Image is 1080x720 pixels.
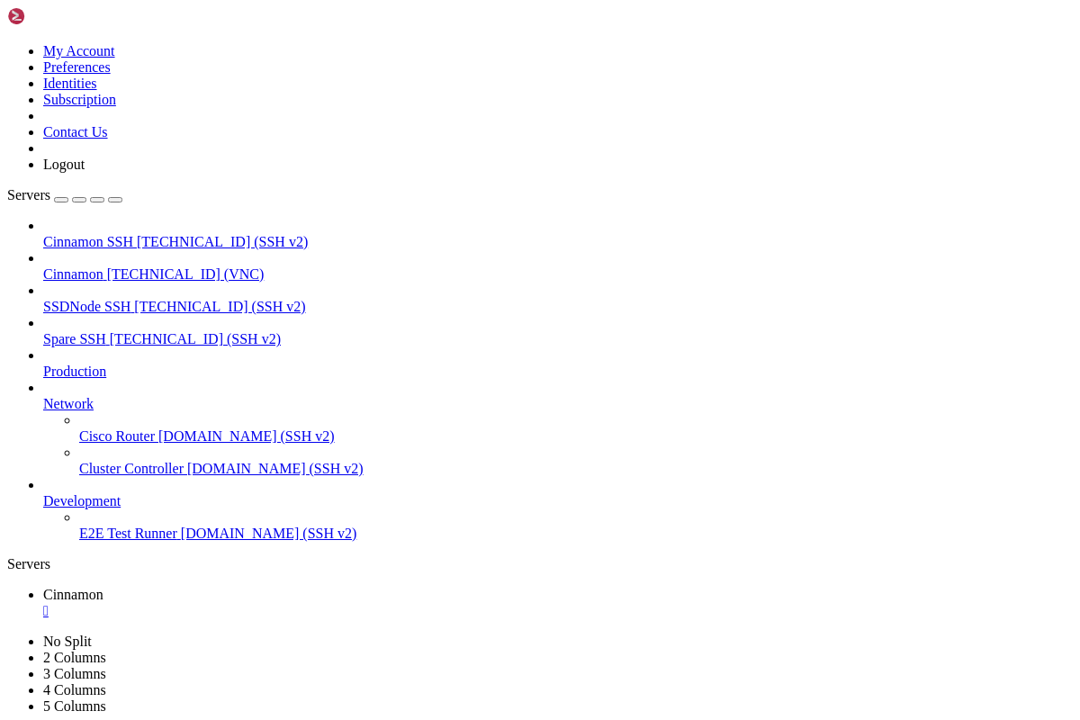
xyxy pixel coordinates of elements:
span: Cluster Controller [79,461,184,476]
span: Spare SSH [43,331,106,346]
a: Development [43,493,1073,509]
a: 3 Columns [43,666,106,681]
a: Spare SSH [TECHNICAL_ID] (SSH v2) [43,331,1073,347]
li: SSDNode SSH [TECHNICAL_ID] (SSH v2) [43,283,1073,315]
span: [TECHNICAL_ID] (SSH v2) [134,299,305,314]
a:  [43,603,1073,619]
a: 5 Columns [43,698,106,714]
span: [DOMAIN_NAME] (SSH v2) [181,526,357,541]
a: SSDNode SSH [TECHNICAL_ID] (SSH v2) [43,299,1073,315]
a: Identities [43,76,97,91]
a: Network [43,396,1073,412]
span: Cisco Router [79,428,155,444]
a: 4 Columns [43,682,106,697]
a: Cinnamon SSH [TECHNICAL_ID] (SSH v2) [43,234,1073,250]
span: E2E Test Runner [79,526,177,541]
a: 2 Columns [43,650,106,665]
span: [TECHNICAL_ID] (VNC) [107,266,265,282]
a: Cluster Controller [DOMAIN_NAME] (SSH v2) [79,461,1073,477]
li: Network [43,380,1073,477]
a: E2E Test Runner [DOMAIN_NAME] (SSH v2) [79,526,1073,542]
a: Contact Us [43,124,108,139]
li: Spare SSH [TECHNICAL_ID] (SSH v2) [43,315,1073,347]
span: Cinnamon [43,587,103,602]
a: Subscription [43,92,116,107]
li: Production [43,347,1073,380]
span: SSDNode SSH [43,299,130,314]
li: E2E Test Runner [DOMAIN_NAME] (SSH v2) [79,509,1073,542]
li: Development [43,477,1073,542]
li: Cisco Router [DOMAIN_NAME] (SSH v2) [79,412,1073,445]
span: [TECHNICAL_ID] (SSH v2) [137,234,308,249]
span: Network [43,396,94,411]
a: Cinnamon [TECHNICAL_ID] (VNC) [43,266,1073,283]
div: Servers [7,556,1073,572]
a: No Split [43,634,92,649]
span: Development [43,493,121,508]
a: Preferences [43,59,111,75]
li: Cinnamon SSH [TECHNICAL_ID] (SSH v2) [43,218,1073,250]
span: Cinnamon SSH [43,234,133,249]
span: [DOMAIN_NAME] (SSH v2) [187,461,364,476]
span: Production [43,364,106,379]
span: [DOMAIN_NAME] (SSH v2) [158,428,335,444]
a: Cinnamon [43,587,1073,619]
a: Servers [7,187,122,202]
a: Production [43,364,1073,380]
a: My Account [43,43,115,58]
a: Cisco Router [DOMAIN_NAME] (SSH v2) [79,428,1073,445]
li: Cinnamon [TECHNICAL_ID] (VNC) [43,250,1073,283]
li: Cluster Controller [DOMAIN_NAME] (SSH v2) [79,445,1073,477]
img: Shellngn [7,7,111,25]
span: [TECHNICAL_ID] (SSH v2) [110,331,281,346]
a: Logout [43,157,85,172]
span: Cinnamon [43,266,103,282]
span: Servers [7,187,50,202]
